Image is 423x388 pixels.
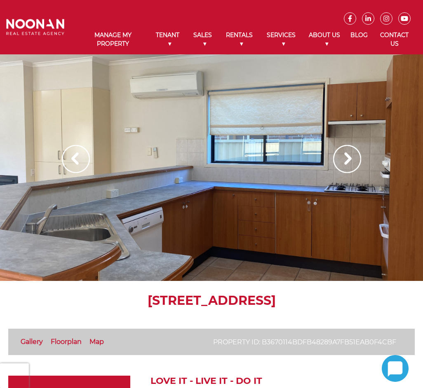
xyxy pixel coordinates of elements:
h2: LOVE IT - LIVE IT - DO IT [150,376,415,386]
a: Sales [186,25,219,54]
a: Rentals [219,25,260,54]
img: Arrow slider [333,145,361,173]
a: Gallery [21,338,43,346]
a: Map [89,338,104,346]
p: Property ID: b3670114bdfb48289a7fb51eab0f4cbf [213,337,396,347]
a: Tenant [149,25,186,54]
img: Noonan Real Estate Agency [6,19,64,35]
a: Contact Us [372,25,417,54]
a: Manage My Property [77,25,149,54]
img: Arrow slider [62,145,90,173]
a: Services [260,25,303,54]
a: Blog [346,25,372,46]
h1: [STREET_ADDRESS] [8,293,415,308]
a: Floorplan [51,338,82,346]
a: About Us [303,25,346,54]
